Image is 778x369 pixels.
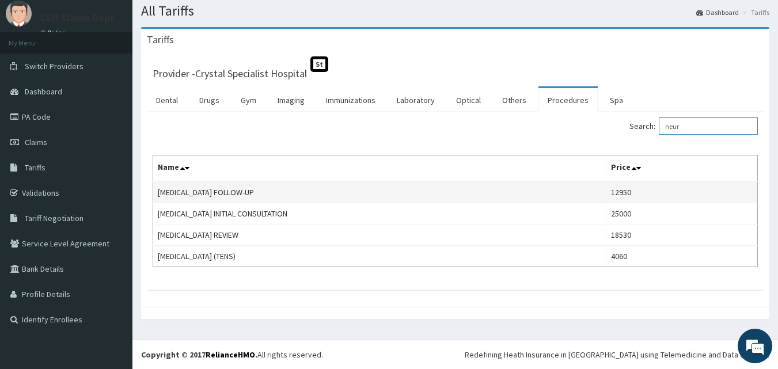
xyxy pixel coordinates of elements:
[25,162,45,173] span: Tariffs
[629,117,758,135] label: Search:
[25,213,84,223] span: Tariff Negotiation
[25,61,84,71] span: Switch Providers
[388,88,444,112] a: Laboratory
[132,340,778,369] footer: All rights reserved.
[206,349,255,360] a: RelianceHMO
[153,246,606,267] td: [MEDICAL_DATA] (TENS)
[153,225,606,246] td: [MEDICAL_DATA] REVIEW
[6,246,219,287] textarea: Type your message and hit 'Enter'
[189,6,217,33] div: Minimize live chat window
[268,88,314,112] a: Imaging
[310,56,328,72] span: St
[153,203,606,225] td: [MEDICAL_DATA] INITIAL CONSULTATION
[606,225,757,246] td: 18530
[447,88,490,112] a: Optical
[606,246,757,267] td: 4060
[141,349,257,360] strong: Copyright © 2017 .
[190,88,229,112] a: Drugs
[40,13,115,23] p: CSH Claims Dept
[141,3,769,18] h1: All Tariffs
[6,1,32,26] img: User Image
[147,88,187,112] a: Dental
[153,69,307,79] h3: Provider - Crystal Specialist Hospital
[317,88,385,112] a: Immunizations
[740,7,769,17] li: Tariffs
[606,181,757,203] td: 12950
[153,181,606,203] td: [MEDICAL_DATA] FOLLOW-UP
[606,203,757,225] td: 25000
[67,111,159,227] span: We're online!
[493,88,536,112] a: Others
[465,349,769,360] div: Redefining Heath Insurance in [GEOGRAPHIC_DATA] using Telemedicine and Data Science!
[40,29,68,37] a: Online
[25,137,47,147] span: Claims
[153,155,606,182] th: Name
[60,64,193,79] div: Chat with us now
[696,7,739,17] a: Dashboard
[21,58,47,86] img: d_794563401_company_1708531726252_794563401
[538,88,598,112] a: Procedures
[606,155,757,182] th: Price
[659,117,758,135] input: Search:
[601,88,632,112] a: Spa
[231,88,265,112] a: Gym
[147,35,174,45] h3: Tariffs
[25,86,62,97] span: Dashboard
